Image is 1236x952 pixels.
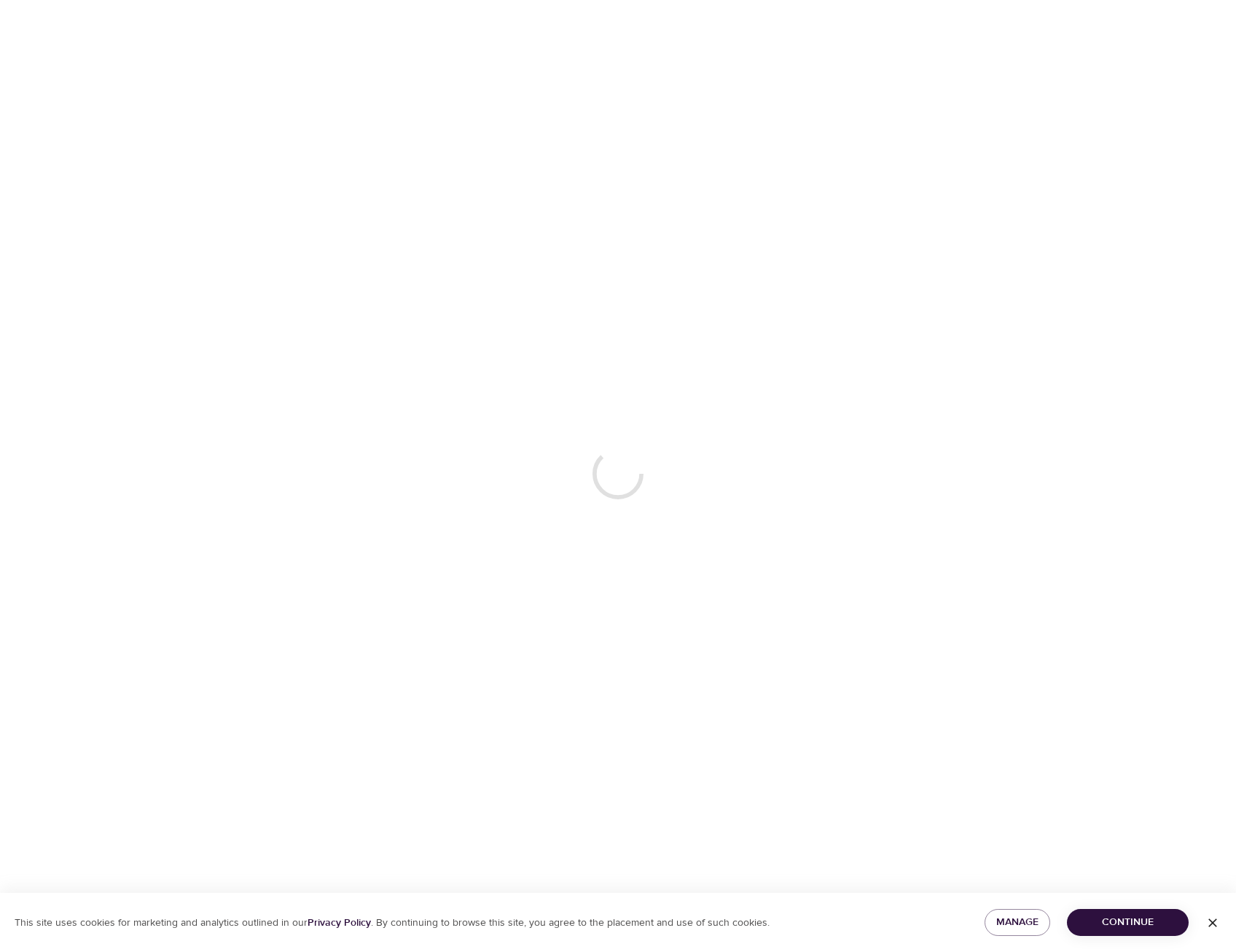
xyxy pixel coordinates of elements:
[1067,909,1189,936] button: Continue
[996,913,1039,932] span: Manage
[985,909,1050,936] button: Manage
[1079,913,1177,932] span: Continue
[308,916,371,929] a: Privacy Policy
